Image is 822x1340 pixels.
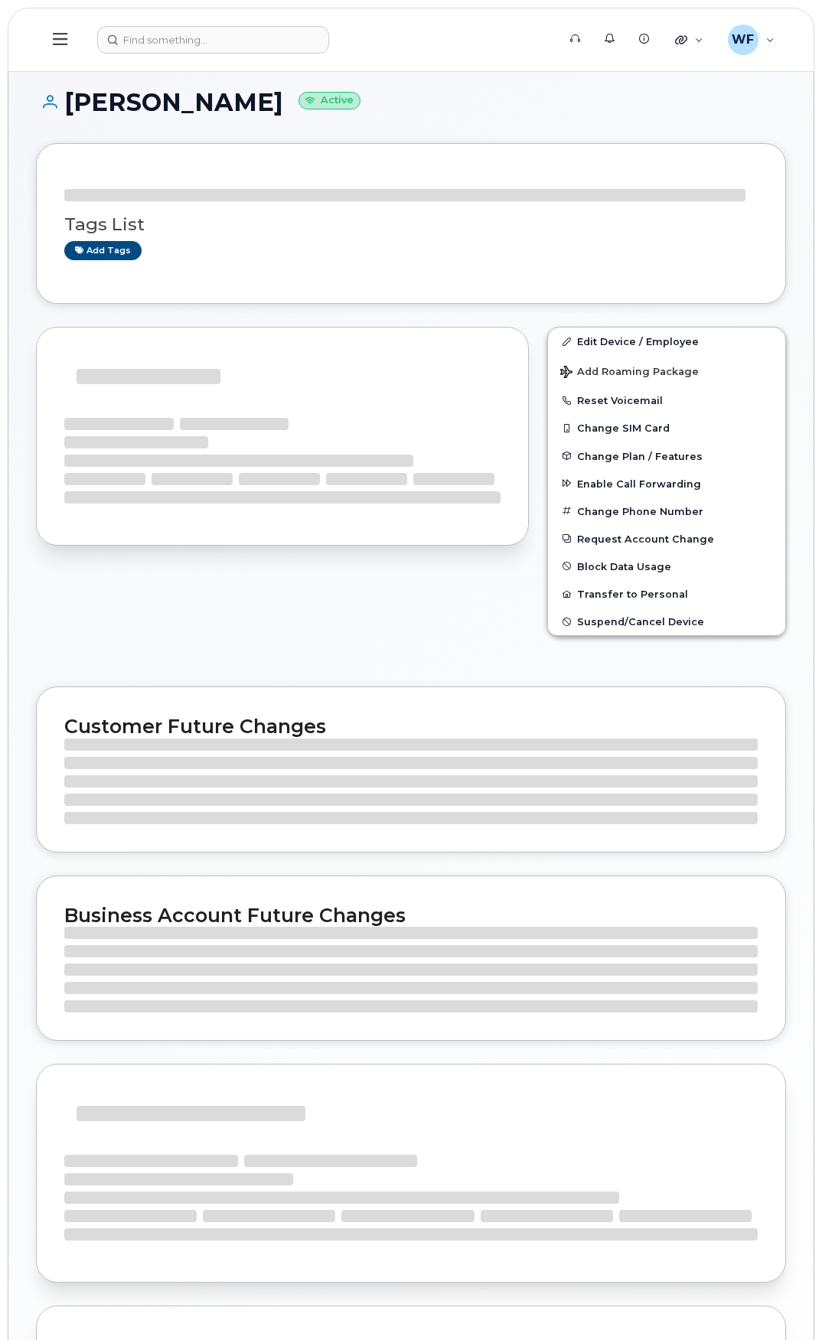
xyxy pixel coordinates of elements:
[548,580,785,608] button: Transfer to Personal
[64,904,758,927] h2: Business Account Future Changes
[577,450,703,461] span: Change Plan / Features
[577,616,704,628] span: Suspend/Cancel Device
[548,386,785,414] button: Reset Voicemail
[548,608,785,635] button: Suspend/Cancel Device
[64,241,142,260] a: Add tags
[298,92,360,109] small: Active
[64,715,758,738] h2: Customer Future Changes
[560,366,699,380] span: Add Roaming Package
[548,525,785,553] button: Request Account Change
[548,442,785,470] button: Change Plan / Features
[548,470,785,497] button: Enable Call Forwarding
[548,328,785,355] a: Edit Device / Employee
[36,89,786,116] h1: [PERSON_NAME]
[64,215,758,234] h3: Tags List
[577,478,701,489] span: Enable Call Forwarding
[548,497,785,525] button: Change Phone Number
[548,414,785,442] button: Change SIM Card
[548,553,785,580] button: Block Data Usage
[548,355,785,386] button: Add Roaming Package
